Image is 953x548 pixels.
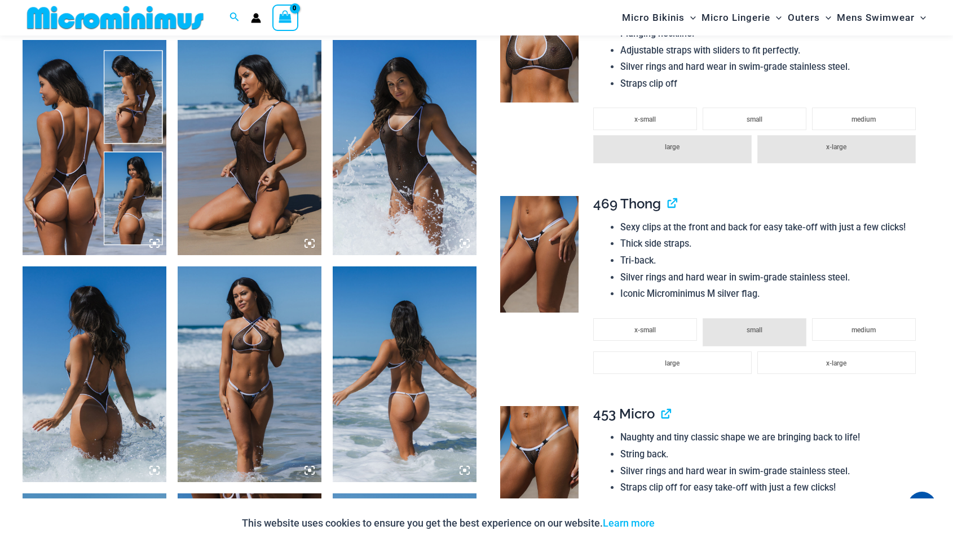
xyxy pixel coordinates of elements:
li: Silver rings and hard wear in swim-grade stainless steel. [620,269,921,286]
span: Micro Lingerie [701,3,770,32]
span: Menu Toggle [770,3,782,32]
li: Adjustable straps with sliders to fit perfectly. [620,42,921,59]
img: Tradewinds Ink and Ivory 384 Halter 469 Thong [178,266,321,482]
img: Tradewinds Ink and Ivory 807 One Piece [178,40,321,255]
li: x-small [593,318,697,341]
li: x-large [757,135,916,163]
li: Iconic Microminimus M silver Flag. [620,496,921,513]
img: MM SHOP LOGO FLAT [23,5,208,30]
a: Micro LingerieMenu ToggleMenu Toggle [699,3,784,32]
span: medium [851,115,876,123]
li: Iconic Microminimus M silver flag. [620,286,921,302]
li: x-small [593,108,697,130]
span: 469 Thong [593,195,661,212]
button: Accept [663,510,711,537]
a: Learn more [603,517,655,529]
img: Collection Pack b (1) [23,40,166,255]
li: medium [812,318,916,341]
img: Tradewinds Ink and Ivory 807 One Piece [23,266,166,482]
li: Tri-back. [620,252,921,269]
span: Menu Toggle [915,3,926,32]
span: small [747,326,762,334]
li: small [703,318,806,346]
a: Search icon link [230,11,240,25]
li: large [593,135,752,163]
li: x-large [757,351,916,374]
li: Thick side straps. [620,235,921,252]
li: Straps clip off for easy take-off with just a few clicks! [620,479,921,496]
li: large [593,351,752,374]
a: OutersMenu ToggleMenu Toggle [785,3,834,32]
span: Menu Toggle [685,3,696,32]
li: Naughty and tiny classic shape we are bringing back to life! [620,429,921,446]
li: medium [812,108,916,130]
span: Micro Bikinis [622,3,685,32]
a: View Shopping Cart, empty [272,5,298,30]
li: Silver rings and hard wear in swim-grade stainless steel. [620,59,921,75]
span: x-small [634,326,656,334]
a: Account icon link [251,13,261,23]
span: x-large [826,143,846,151]
span: 453 Micro [593,406,655,422]
span: Menu Toggle [820,3,831,32]
li: Straps clip off [620,75,921,92]
a: Micro BikinisMenu ToggleMenu Toggle [619,3,699,32]
li: String back. [620,446,921,463]
li: Sexy clips at the front and back for easy take-off with just a few clicks! [620,219,921,236]
a: Mens SwimwearMenu ToggleMenu Toggle [834,3,929,32]
p: This website uses cookies to ensure you get the best experience on our website. [242,515,655,532]
img: Tradewinds Ink and Ivory 317 Tri Top 453 Micro [500,406,578,523]
span: Outers [788,3,820,32]
nav: Site Navigation [617,2,930,34]
li: small [703,108,806,130]
img: Tradewinds Ink and Ivory 469 Thong [500,196,578,313]
span: x-small [634,115,656,123]
span: x-large [826,359,846,367]
span: large [665,143,680,151]
img: Tradewinds Ink and Ivory 807 One Piece [333,40,477,255]
span: Mens Swimwear [837,3,915,32]
span: large [665,359,680,367]
img: Tradewinds Ink and Ivory 384 Halter 469 Thong [333,266,477,482]
li: Silver rings and hard wear in swim-grade stainless steel. [620,463,921,480]
span: medium [851,326,876,334]
span: small [747,115,762,123]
